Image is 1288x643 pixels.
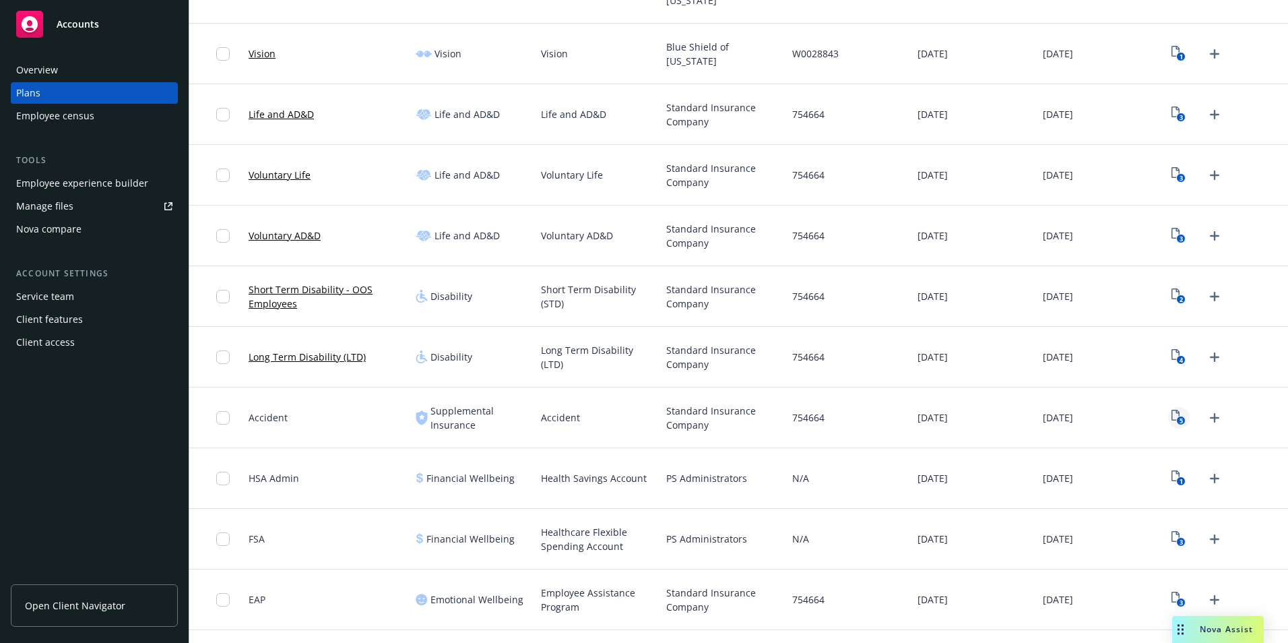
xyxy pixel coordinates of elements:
span: Life and AD&D [434,107,500,121]
a: Upload Plan Documents [1204,468,1225,489]
div: Drag to move [1172,616,1189,643]
div: Nova compare [16,218,82,240]
text: 3 [1180,538,1183,547]
span: FSA [249,532,265,546]
span: [DATE] [917,410,948,425]
span: 754664 [792,168,825,182]
span: Blue Shield of [US_STATE] [666,40,781,68]
a: Upload Plan Documents [1204,407,1225,429]
a: Voluntary Life [249,168,311,182]
span: 754664 [792,107,825,121]
a: View Plan Documents [1168,528,1190,550]
span: [DATE] [1043,289,1073,303]
span: [DATE] [1043,410,1073,425]
a: Employee experience builder [11,173,178,194]
span: Accident [541,410,580,425]
span: Open Client Navigator [25,599,125,613]
span: [DATE] [1043,592,1073,607]
span: Employee Assistance Program [541,586,655,614]
div: Account settings [11,267,178,280]
span: 754664 [792,410,825,425]
text: 1 [1180,53,1183,61]
a: Upload Plan Documents [1204,164,1225,186]
span: Life and AD&D [434,168,500,182]
a: Upload Plan Documents [1204,104,1225,125]
span: 754664 [792,350,825,364]
span: Vision [434,47,461,61]
input: Toggle Row Selected [216,532,230,546]
div: Client access [16,332,75,353]
input: Toggle Row Selected [216,472,230,485]
a: View Plan Documents [1168,346,1190,368]
span: Life and AD&D [434,228,500,243]
span: Financial Wellbeing [426,471,515,485]
span: Financial Wellbeing [426,532,515,546]
a: View Plan Documents [1168,164,1190,186]
span: [DATE] [1043,350,1073,364]
span: [DATE] [917,592,948,607]
a: Upload Plan Documents [1204,225,1225,247]
span: Standard Insurance Company [666,282,781,311]
span: Disability [430,289,472,303]
a: Manage files [11,195,178,217]
span: Standard Insurance Company [666,404,781,432]
span: [DATE] [917,228,948,243]
a: View Plan Documents [1168,286,1190,307]
div: Tools [11,154,178,167]
a: Voluntary AD&D [249,228,321,243]
input: Toggle Row Selected [216,169,230,182]
span: Vision [541,47,568,61]
span: [DATE] [917,168,948,182]
span: Voluntary Life [541,168,603,182]
a: Accounts [11,5,178,43]
span: Healthcare Flexible Spending Account [541,525,655,553]
span: W0028843 [792,47,839,61]
text: 4 [1180,356,1183,365]
span: PS Administrators [666,471,747,485]
span: [DATE] [1043,532,1073,546]
span: Standard Insurance Company [666,343,781,371]
span: [DATE] [1043,107,1073,121]
span: [DATE] [917,350,948,364]
a: Upload Plan Documents [1204,346,1225,368]
input: Toggle Row Selected [216,47,230,61]
span: EAP [249,592,265,607]
div: Employee census [16,105,94,127]
span: Standard Insurance Company [666,222,781,250]
a: Service team [11,286,178,307]
a: Upload Plan Documents [1204,528,1225,550]
div: Manage files [16,195,73,217]
input: Toggle Row Selected [216,350,230,364]
span: Emotional Wellbeing [430,592,523,607]
span: N/A [792,532,809,546]
a: Employee census [11,105,178,127]
div: Plans [16,82,40,104]
span: HSA Admin [249,471,299,485]
span: Accounts [57,19,99,30]
span: Long Term Disability (LTD) [541,343,655,371]
input: Toggle Row Selected [216,593,230,607]
div: Service team [16,286,74,307]
a: View Plan Documents [1168,407,1190,429]
span: [DATE] [917,289,948,303]
span: Accident [249,410,288,425]
a: View Plan Documents [1168,225,1190,247]
div: Client features [16,309,83,330]
span: [DATE] [917,47,948,61]
span: 754664 [792,228,825,243]
span: [DATE] [917,471,948,485]
span: Health Savings Account [541,471,647,485]
span: [DATE] [1043,471,1073,485]
text: 2 [1180,295,1183,304]
a: Life and AD&D [249,107,314,121]
input: Toggle Row Selected [216,108,230,121]
span: PS Administrators [666,532,747,546]
div: Employee experience builder [16,173,148,194]
a: View Plan Documents [1168,468,1190,489]
input: Toggle Row Selected [216,290,230,303]
a: Plans [11,82,178,104]
a: Long Term Disability (LTD) [249,350,366,364]
span: Supplemental Insurance [430,404,530,432]
button: Nova Assist [1172,616,1264,643]
span: N/A [792,471,809,485]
